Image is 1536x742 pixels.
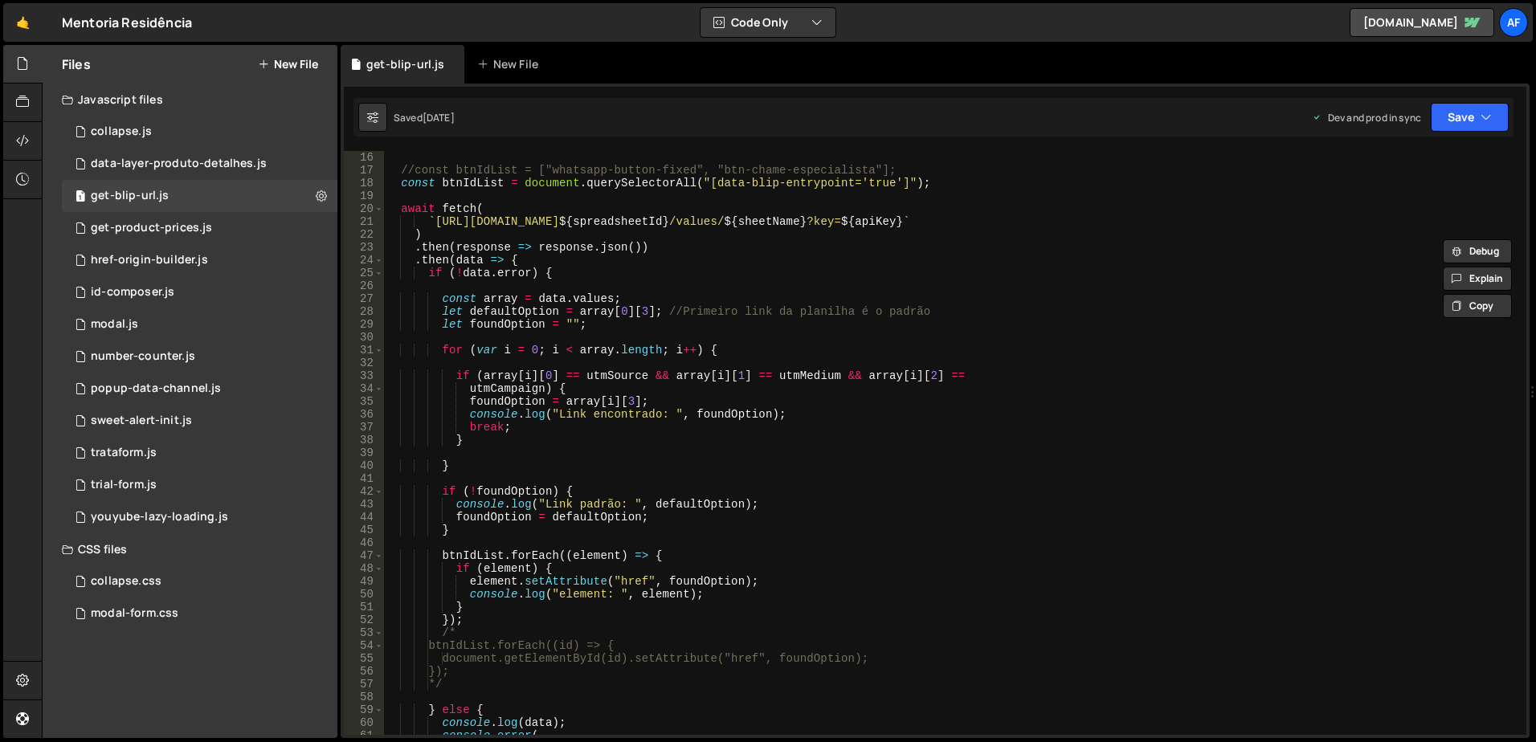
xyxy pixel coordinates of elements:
div: 39 [344,446,384,459]
div: trial-form.js [91,478,157,492]
div: modal-form.css [91,606,178,621]
div: 13451/34288.js [62,276,337,308]
div: 59 [344,703,384,716]
div: 53 [344,626,384,639]
div: 13451/45706.js [62,469,337,501]
div: 37 [344,421,384,434]
div: 19 [344,190,384,202]
div: 18 [344,177,384,190]
div: Saved [394,111,455,124]
div: 41 [344,472,384,485]
div: 16 [344,151,384,164]
div: 54 [344,639,384,652]
div: New File [477,56,545,72]
div: 13451/36559.js [62,437,337,469]
div: 28 [344,305,384,318]
div: 35 [344,395,384,408]
button: Save [1431,103,1509,132]
div: 26 [344,279,384,292]
div: 21 [344,215,384,228]
div: 47 [344,549,384,562]
div: 38 [344,434,384,446]
span: 1 [76,191,85,204]
div: id-composer.js [91,285,174,300]
div: CSS files [43,533,337,565]
div: 13451/46722.js [62,212,337,244]
div: 13451/34194.js [62,116,337,148]
div: 46 [344,536,384,549]
div: Dev and prod in sync [1312,111,1421,124]
div: 45 [344,524,384,536]
div: get-blip-url.js [91,189,169,203]
h2: Files [62,55,91,73]
div: trataform.js [91,446,157,460]
a: [DOMAIN_NAME] [1350,8,1494,37]
div: 23 [344,241,384,254]
div: 42 [344,485,384,498]
div: 34 [344,382,384,395]
div: 13451/34103.js [62,244,337,276]
div: 57 [344,678,384,691]
div: 31 [344,344,384,357]
div: 61 [344,729,384,742]
div: [DATE] [423,111,455,124]
div: 13451/34305.js [62,405,337,437]
div: modal.js [91,317,138,332]
button: Copy [1443,294,1512,318]
div: popup-data-channel.js [91,381,221,396]
a: 🤙 [3,3,43,42]
div: 60 [344,716,384,729]
div: 13451/38038.js [62,373,337,405]
div: 44 [344,511,384,524]
div: 13451/34192.css [62,565,337,597]
div: 43 [344,498,384,511]
div: 48 [344,562,384,575]
div: 49 [344,575,384,588]
a: Af [1499,8,1528,37]
div: get-blip-url.js [366,56,444,72]
div: 56 [344,665,384,678]
div: 40 [344,459,384,472]
div: 13451/34112.js [62,148,337,180]
div: sweet-alert-init.js [91,414,192,428]
div: 29 [344,318,384,331]
div: data-layer-produto-detalhes.js [91,157,267,171]
button: Debug [1443,239,1512,263]
button: New File [258,58,318,71]
div: 58 [344,691,384,703]
div: number-counter.js [91,349,195,364]
div: 13451/34579.css [62,597,337,630]
div: collapse.js [91,124,152,139]
div: Javascript files [43,84,337,116]
div: 32 [344,357,384,369]
div: 52 [344,614,384,626]
button: Code Only [701,8,835,37]
div: href-origin-builder.js [91,253,208,267]
div: 13451/40958.js [62,180,337,212]
div: 20 [344,202,384,215]
div: 22 [344,228,384,241]
div: 36 [344,408,384,421]
div: 13451/34314.js [62,308,337,340]
div: 50 [344,588,384,601]
button: Explain [1443,267,1512,291]
div: get-product-prices.js [91,221,212,235]
div: 33 [344,369,384,382]
div: youyube-lazy-loading.js [91,510,228,524]
div: 17 [344,164,384,177]
div: 24 [344,254,384,267]
div: collapse.css [91,574,161,589]
div: 51 [344,601,384,614]
div: Mentoria Residência [62,13,192,32]
div: 13451/33697.js [62,501,337,533]
div: 13451/33723.js [62,340,337,373]
div: 55 [344,652,384,665]
div: 25 [344,267,384,279]
div: 30 [344,331,384,344]
div: 27 [344,292,384,305]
